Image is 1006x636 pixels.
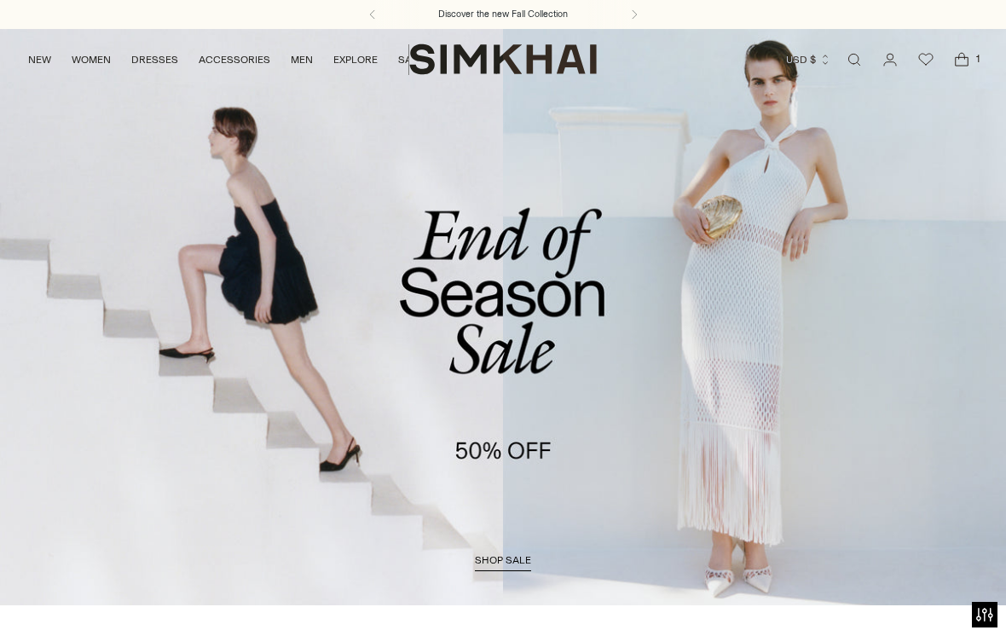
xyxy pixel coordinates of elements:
[970,51,986,66] span: 1
[291,41,313,78] a: MEN
[786,41,831,78] button: USD $
[131,41,178,78] a: DRESSES
[475,554,531,566] span: shop sale
[945,43,979,77] a: Open cart modal
[398,41,424,78] a: SALE
[438,8,568,21] a: Discover the new Fall Collection
[409,43,597,76] a: SIMKHAI
[28,41,51,78] a: NEW
[199,41,270,78] a: ACCESSORIES
[909,43,943,77] a: Wishlist
[72,41,111,78] a: WOMEN
[873,43,907,77] a: Go to the account page
[333,41,378,78] a: EXPLORE
[475,554,531,571] a: shop sale
[837,43,871,77] a: Open search modal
